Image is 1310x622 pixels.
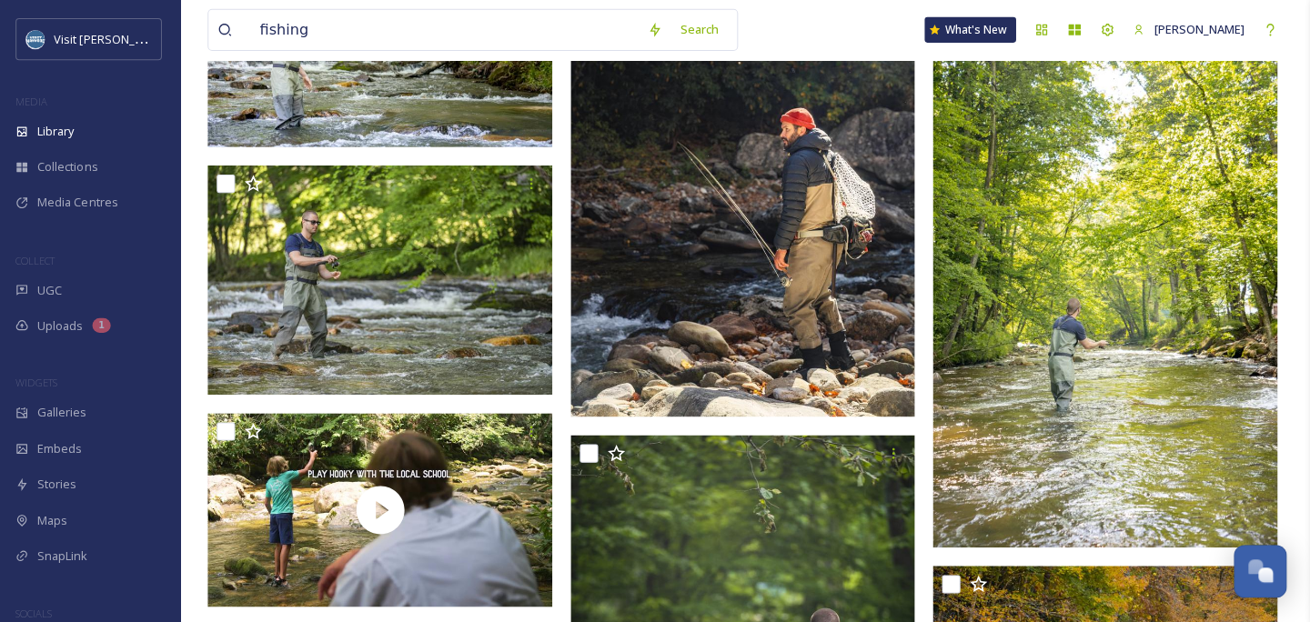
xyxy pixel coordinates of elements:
[40,509,70,527] span: Maps
[40,402,89,419] span: Galleries
[252,10,638,50] input: Search your library
[1230,542,1283,595] button: Open Chat
[40,122,76,139] span: Library
[40,437,85,455] span: Embeds
[40,545,90,562] span: SnapLink
[1151,21,1241,37] span: [PERSON_NAME]
[670,12,727,47] div: Search
[40,193,120,210] span: Media Centres
[18,603,55,617] span: SOCIALS
[29,30,47,48] img: images.png
[1121,12,1250,47] a: [PERSON_NAME]
[209,411,552,604] img: thumbnail
[40,316,86,333] span: Uploads
[18,252,57,266] span: COLLECT
[40,157,100,175] span: Collections
[18,374,60,387] span: WIDGETS
[40,473,79,490] span: Stories
[40,280,65,297] span: UGC
[95,316,113,331] div: 1
[56,30,172,47] span: Visit [PERSON_NAME]
[209,165,552,394] img: _DSC3880.jpg
[18,94,50,107] span: MEDIA
[931,31,1274,546] img: _DSC4077 (1).jpg
[922,17,1013,43] a: What's New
